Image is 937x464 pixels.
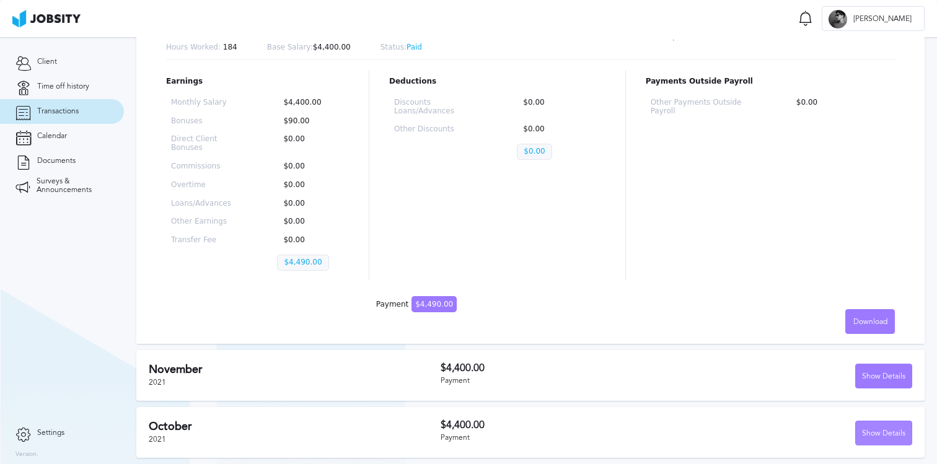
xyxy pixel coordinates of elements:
[855,421,912,445] button: Show Details
[376,300,457,309] div: Payment
[441,419,677,431] h3: $4,400.00
[171,162,237,171] p: Commissions
[847,15,918,24] span: [PERSON_NAME]
[411,296,457,312] span: $4,490.00
[441,377,677,385] div: Payment
[166,43,221,51] span: Hours Worked:
[277,199,344,208] p: $0.00
[853,318,887,326] span: Download
[171,98,237,107] p: Monthly Salary
[517,144,552,160] p: $0.00
[829,10,847,28] div: R
[267,43,351,52] p: $4,400.00
[37,132,67,141] span: Calendar
[12,10,81,27] img: ab4bad089aa723f57921c736e9817d99.png
[149,420,441,433] h2: October
[277,117,344,126] p: $90.00
[441,434,677,442] div: Payment
[441,362,677,374] h3: $4,400.00
[15,451,38,458] label: Version:
[37,107,79,116] span: Transactions
[790,98,890,116] p: $0.00
[166,77,349,86] p: Earnings
[856,364,912,389] div: Show Details
[171,217,237,226] p: Other Earnings
[37,82,89,91] span: Time off history
[822,6,925,31] button: R[PERSON_NAME]
[166,43,237,52] p: 184
[171,181,237,190] p: Overtime
[171,117,237,126] p: Bonuses
[277,181,344,190] p: $0.00
[37,429,64,437] span: Settings
[149,363,441,376] h2: November
[389,77,605,86] p: Deductions
[646,77,895,86] p: Payments Outside Payroll
[37,177,108,195] span: Surveys & Announcements
[37,157,76,165] span: Documents
[171,199,237,208] p: Loans/Advances
[171,236,237,245] p: Transfer Fee
[277,98,344,107] p: $4,400.00
[277,162,344,171] p: $0.00
[394,125,477,134] p: Other Discounts
[277,255,328,271] p: $4,490.00
[517,98,600,116] p: $0.00
[381,43,422,52] p: Paid
[277,236,344,245] p: $0.00
[171,135,237,152] p: Direct Client Bonuses
[37,58,57,66] span: Client
[856,421,912,446] div: Show Details
[845,309,895,334] button: Download
[381,43,407,51] span: Status:
[651,98,750,116] p: Other Payments Outside Payroll
[267,43,313,51] span: Base Salary:
[517,125,600,134] p: $0.00
[149,435,166,444] span: 2021
[855,364,912,388] button: Show Details
[149,378,166,387] span: 2021
[394,98,477,116] p: Discounts Loans/Advances
[277,217,344,226] p: $0.00
[277,135,344,152] p: $0.00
